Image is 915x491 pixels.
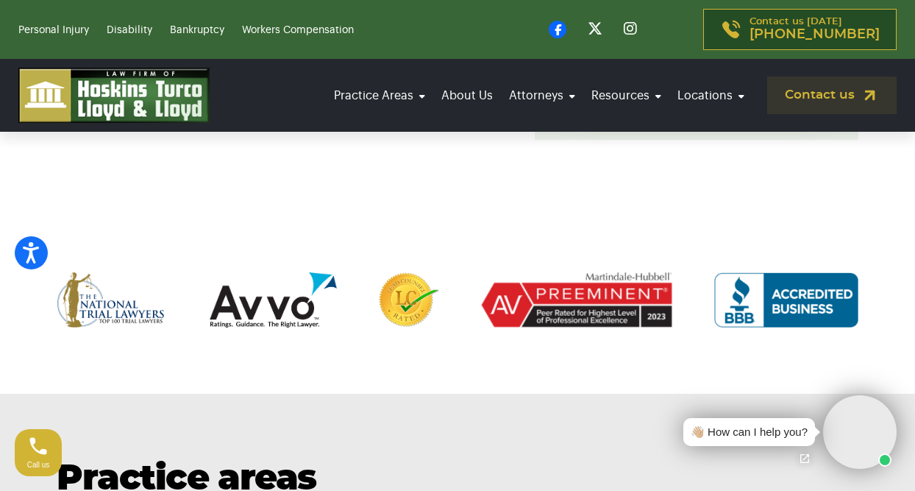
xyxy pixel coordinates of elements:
[437,75,497,116] a: About Us
[789,443,820,474] a: Open chat
[691,424,808,441] div: 👋🏼 How can I help you?
[505,75,580,116] a: Attorneys
[378,272,439,328] img: Lead Counsel Rated
[27,461,50,469] span: Call us
[750,17,880,42] p: Contact us [DATE]
[107,25,152,35] a: Disability
[18,25,89,35] a: Personal Injury
[242,25,354,35] a: Workers Compensation
[330,75,430,116] a: Practice Areas
[170,25,224,35] a: Bankruptcy
[673,75,749,116] a: Locations
[18,68,210,123] img: logo
[587,75,666,116] a: Resources
[750,27,880,42] span: [PHONE_NUMBER]
[57,272,168,328] img: The National Trial Lawyers Top 100 Trial Lawyers
[210,272,337,328] img: AVVO
[767,77,897,114] a: Contact us
[703,9,897,50] a: Contact us [DATE][PHONE_NUMBER]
